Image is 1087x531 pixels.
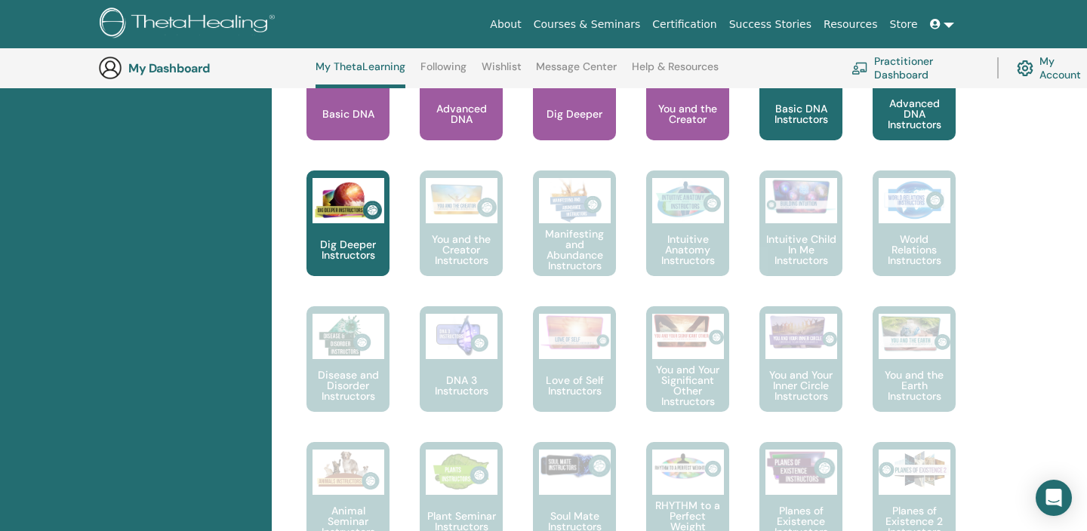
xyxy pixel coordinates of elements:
[873,370,956,401] p: You and the Earth Instructors
[306,306,390,442] a: Disease and Disorder Instructors Disease and Disorder Instructors
[306,170,390,306] a: Dig Deeper Instructors Dig Deeper Instructors
[646,364,729,407] p: You and Your Significant Other Instructors
[646,103,729,124] p: You and the Creator
[536,60,617,84] a: Message Center
[759,306,842,442] a: You and Your Inner Circle Instructors You and Your Inner Circle Instructors
[759,170,842,306] a: Intuitive Child In Me Instructors Intuitive Child In Me Instructors
[482,60,522,84] a: Wishlist
[306,35,390,170] a: Basic DNA Basic DNA
[765,314,837,350] img: You and Your Inner Circle Instructors
[306,239,390,260] p: Dig Deeper Instructors
[759,103,842,124] p: Basic DNA Instructors
[884,11,924,38] a: Store
[313,314,384,359] img: Disease and Disorder Instructors
[313,450,384,495] img: Animal Seminar Instructors
[420,306,503,442] a: DNA 3 Instructors DNA 3 Instructors
[426,314,497,359] img: DNA 3 Instructors
[873,98,956,130] p: Advanced DNA Instructors
[851,62,868,74] img: chalkboard-teacher.svg
[879,178,950,223] img: World Relations Instructors
[539,314,611,351] img: Love of Self Instructors
[652,450,724,485] img: RHYTHM to a Perfect Weight Instructors
[540,109,608,119] p: Dig Deeper
[759,234,842,265] p: Intuitive Child In Me Instructors
[646,234,729,265] p: Intuitive Anatomy Instructors
[646,306,729,442] a: You and Your Significant Other Instructors You and Your Significant Other Instructors
[879,450,950,490] img: Planes of Existence 2 Instructors
[420,170,503,306] a: You and the Creator Instructors You and the Creator Instructors
[539,450,611,481] img: Soul Mate Instructors
[646,170,729,306] a: Intuitive Anatomy Instructors Intuitive Anatomy Instructors
[426,450,497,495] img: Plant Seminar Instructors
[426,178,497,223] img: You and the Creator Instructors
[533,35,616,170] a: Dig Deeper Dig Deeper
[851,51,979,84] a: Practitioner Dashboard
[879,314,950,353] img: You and the Earth Instructors
[818,11,884,38] a: Resources
[759,35,842,170] a: Basic DNA Instructors Basic DNA Instructors
[420,103,503,124] p: Advanced DNA
[313,178,384,223] img: Dig Deeper Instructors
[98,56,122,80] img: generic-user-icon.jpg
[420,234,503,265] p: You and the Creator Instructors
[420,375,503,396] p: DNA 3 Instructors
[420,60,467,84] a: Following
[646,35,729,170] a: Learn to understand the difference of the Creators voice verses your ego. What is truth verses fe...
[652,314,724,348] img: You and Your Significant Other Instructors
[765,178,837,215] img: Intuitive Child In Me Instructors
[765,450,837,486] img: Planes of Existence Instructors
[533,170,616,306] a: Manifesting and Abundance Instructors Manifesting and Abundance Instructors
[1017,57,1033,80] img: cog.svg
[652,178,724,223] img: Intuitive Anatomy Instructors
[873,170,956,306] a: World Relations Instructors World Relations Instructors
[873,35,956,170] a: Advanced DNA Instructors Advanced DNA Instructors
[1036,480,1072,516] div: Open Intercom Messenger
[723,11,818,38] a: Success Stories
[316,60,405,88] a: My ThetaLearning
[759,370,842,401] p: You and Your Inner Circle Instructors
[533,229,616,271] p: Manifesting and Abundance Instructors
[873,234,956,265] p: World Relations Instructors
[484,11,527,38] a: About
[306,370,390,401] p: Disease and Disorder Instructors
[128,61,279,75] h3: My Dashboard
[533,306,616,442] a: Love of Self Instructors Love of Self Instructors
[632,60,719,84] a: Help & Resources
[646,11,722,38] a: Certification
[420,35,503,170] a: Advanced DNA Advanced DNA
[528,11,647,38] a: Courses & Seminars
[539,178,611,223] img: Manifesting and Abundance Instructors
[100,8,280,41] img: logo.png
[533,375,616,396] p: Love of Self Instructors
[873,306,956,442] a: You and the Earth Instructors You and the Earth Instructors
